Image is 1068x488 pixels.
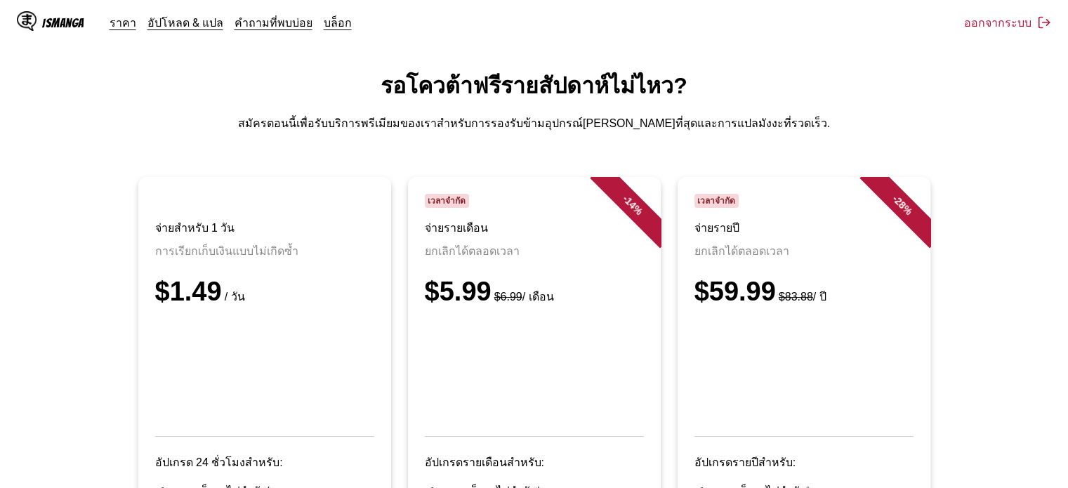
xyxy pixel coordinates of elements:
p: ยกเลิกได้ตลอดเวลา [425,242,644,260]
p: สมัครตอนนี้เพื่อรับบริการพรีเมียมของเราสำหรับการรองรับข้ามอุปกรณ์[PERSON_NAME]ที่สุดและการแปลมังง... [11,114,1057,132]
p: อัปเกรดรายเดือนสำหรับ: [425,454,644,471]
s: $6.99 [494,291,522,303]
div: $59.99 [694,277,914,307]
a: IsManga LogoIsManga [17,11,110,34]
iframe: PayPal [425,324,644,416]
small: / ปี [776,291,826,303]
h3: จ่ายรายเดือน [425,219,644,237]
div: - 28 % [859,163,944,247]
div: IsManga [42,16,84,29]
span: เวลาจำกัด [694,194,739,208]
button: ออกจากระบบ [964,14,1051,32]
p: ยกเลิกได้ตลอดเวลา [694,242,914,260]
iframe: PayPal [694,324,914,416]
div: $1.49 [155,277,374,307]
a: อัปโหลด & แปล [147,15,223,29]
img: Sign out [1037,15,1051,29]
img: IsManga Logo [17,11,37,31]
p: การเรียกเก็บเงินแบบไม่เกิดซ้ำ [155,242,374,260]
a: ราคา [110,15,136,29]
h1: รอโควต้าฟรีรายสัปดาห์ไม่ไหว? [11,67,1057,103]
div: - 14 % [590,163,674,247]
p: อัปเกรด 24 ชั่วโมงสำหรับ: [155,454,374,471]
a: คำถามที่พบบ่อย [235,15,312,29]
small: / วัน [222,291,245,303]
h3: จ่ายรายปี [694,219,914,237]
span: เวลาจำกัด [425,194,470,208]
h3: จ่ายสำหรับ 1 วัน [155,219,374,237]
small: / เดือน [492,291,554,303]
a: บล็อก [324,15,352,29]
s: $83.88 [779,291,813,303]
div: $5.99 [425,277,644,307]
p: อัปเกรดรายปีสำหรับ: [694,454,914,471]
iframe: PayPal [155,324,374,416]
